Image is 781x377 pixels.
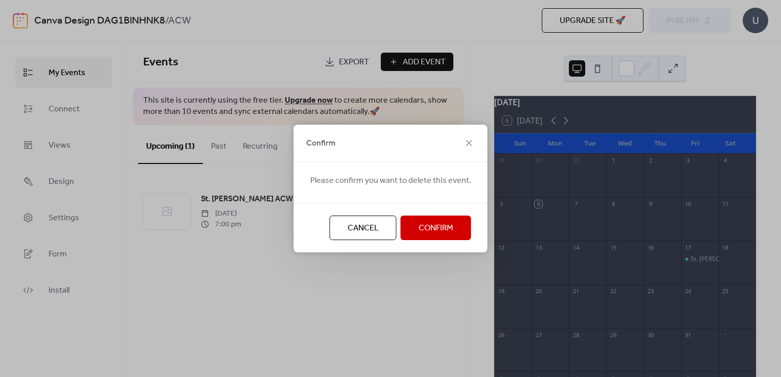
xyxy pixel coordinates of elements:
[419,222,453,234] span: Confirm
[348,222,379,234] span: Cancel
[310,175,471,187] span: Please confirm you want to delete this event.
[306,137,336,150] span: Confirm
[330,216,397,240] button: Cancel
[401,216,471,240] button: Confirm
